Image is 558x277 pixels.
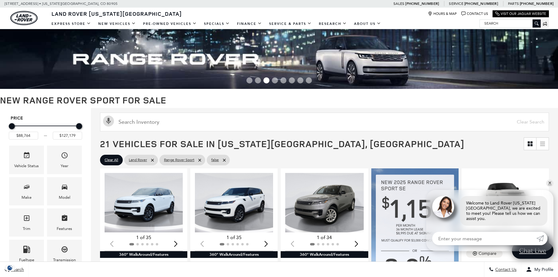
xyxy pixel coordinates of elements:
span: Go to slide 8 [306,77,312,83]
span: 21 Vehicles for Sale in [US_STATE][GEOGRAPHIC_DATA], [GEOGRAPHIC_DATA] [100,137,464,150]
span: Contact Us [494,267,516,272]
span: Trim [23,213,30,225]
span: Go to slide 3 [263,77,269,83]
img: 2025 LAND ROVER Range Rover Sport SE 1 [105,173,184,232]
div: Vehicle Status [14,163,39,169]
div: 1 of 34 [285,234,363,241]
input: Enter your message [432,232,536,245]
input: Search [480,20,540,27]
span: Land Rover [129,156,147,164]
a: Contact Us [461,12,488,16]
span: Range Rover Sport [164,156,194,164]
span: Model [61,182,68,194]
nav: Main Navigation [48,19,385,29]
div: 1 / 2 [105,173,184,232]
span: Vehicle [23,150,30,163]
span: false [211,156,219,164]
span: Transmission [61,244,68,257]
div: Next slide [172,237,180,250]
span: Go to slide 6 [289,77,295,83]
div: Trim [23,225,30,232]
img: 2025 LAND ROVER Range Rover Sport SE 1 [195,173,274,232]
span: Features [61,213,68,225]
img: Land Rover [10,11,38,25]
img: Opt-Out Icon [3,265,17,271]
div: Fueltype [19,257,34,263]
div: TransmissionTransmission [47,240,82,268]
div: Features [57,225,72,232]
div: Maximum Price [76,123,82,129]
a: [PHONE_NUMBER] [405,1,439,6]
div: 1 / 2 [466,173,545,218]
a: Specials [200,19,233,29]
button: Compare Vehicle [466,250,503,258]
a: About Us [350,19,385,29]
div: Next slide [262,237,270,250]
div: Next slide [353,237,361,250]
span: Go to slide 4 [272,77,278,83]
span: Clear All [105,156,118,164]
a: land-rover [10,11,38,25]
svg: Click to toggle on voice search [103,116,114,127]
button: Open user profile menu [521,262,558,277]
div: Welcome to Land Rover [US_STATE][GEOGRAPHIC_DATA], we are excited to meet you! Please tell us how... [460,196,547,226]
div: 360° WalkAround/Features [100,251,187,258]
div: Model [59,194,70,201]
span: Parts [508,2,519,6]
div: FeaturesFeatures [47,208,82,237]
a: Hours & Map [428,12,457,16]
span: Go to slide 7 [297,77,303,83]
div: Minimum Price [9,123,15,129]
input: Maximum [53,132,82,140]
span: Go to slide 1 [246,77,252,83]
span: Make [23,182,30,194]
div: VehicleVehicle Status [9,146,44,174]
img: Agent profile photo [432,196,454,218]
div: 360° WalkAround/Features [190,251,278,258]
div: MakeMake [9,177,44,205]
div: YearYear [47,146,82,174]
div: FueltypeFueltype [9,240,44,268]
div: 1 of 35 [105,234,183,241]
div: 1 of 35 [195,234,273,241]
a: Land Rover [US_STATE][GEOGRAPHIC_DATA] [48,10,185,17]
h5: Price [11,116,80,121]
div: 1 / 2 [195,173,274,232]
div: Make [22,194,32,201]
div: Price [9,121,82,140]
input: Search Inventory [100,113,549,131]
a: [PHONE_NUMBER] [520,1,553,6]
div: ModelModel [47,177,82,205]
section: Click to Open Cookie Consent Modal [3,265,17,271]
a: Pre-Owned Vehicles [139,19,200,29]
span: My Profile [532,267,553,272]
div: Transmission [53,257,76,263]
a: Finance [233,19,266,29]
div: TrimTrim [9,208,44,237]
a: New Vehicles [95,19,139,29]
a: EXPRESS STORE [48,19,95,29]
div: Compare [479,251,496,256]
span: Go to slide 2 [255,77,261,83]
span: Sales [393,2,404,6]
img: 2025 LAND ROVER Range Rover Sport SE 1 [285,173,364,232]
a: Visit Our Jaguar Website [495,12,546,16]
input: Minimum [9,132,38,140]
a: Research [315,19,350,29]
a: [STREET_ADDRESS] • [US_STATE][GEOGRAPHIC_DATA], CO 80905 [5,2,118,6]
div: 1 / 2 [285,173,364,232]
a: Service & Parts [266,19,315,29]
span: Service [449,2,463,6]
span: Land Rover [US_STATE][GEOGRAPHIC_DATA] [52,10,182,17]
a: Grid View [524,138,536,150]
span: Fueltype [23,244,30,257]
span: Go to slide 5 [280,77,286,83]
a: [PHONE_NUMBER] [464,1,498,6]
img: 2025 LAND ROVER Range Rover Sport SE 360PS 1 [466,173,545,218]
span: Year [61,150,68,163]
a: Submit [536,232,547,245]
div: Year [61,163,68,169]
div: 360° WalkAround/Features [281,251,368,258]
